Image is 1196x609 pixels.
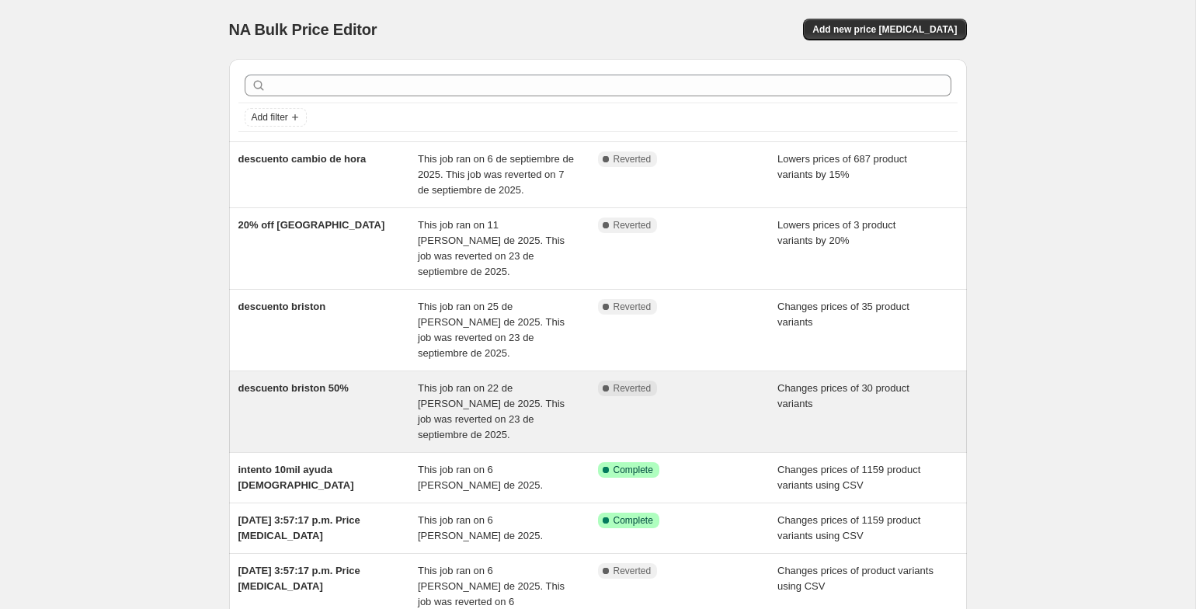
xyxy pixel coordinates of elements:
[238,382,349,394] span: descuento briston 50%
[418,514,543,541] span: This job ran on 6 [PERSON_NAME] de 2025.
[229,21,377,38] span: NA Bulk Price Editor
[777,565,934,592] span: Changes prices of product variants using CSV
[238,153,367,165] span: descuento cambio de hora
[418,153,574,196] span: This job ran on 6 de septiembre de 2025. This job was reverted on 7 de septiembre de 2025.
[238,514,360,541] span: [DATE] 3:57:17 p.m. Price [MEDICAL_DATA]
[238,301,326,312] span: descuento briston
[238,565,360,592] span: [DATE] 3:57:17 p.m. Price [MEDICAL_DATA]
[614,382,652,395] span: Reverted
[614,153,652,165] span: Reverted
[252,111,288,124] span: Add filter
[418,219,565,277] span: This job ran on 11 [PERSON_NAME] de 2025. This job was reverted on 23 de septiembre de 2025.
[614,565,652,577] span: Reverted
[777,464,920,491] span: Changes prices of 1159 product variants using CSV
[614,464,653,476] span: Complete
[238,464,354,491] span: intento 10mil ayuda [DEMOGRAPHIC_DATA]
[777,219,895,246] span: Lowers prices of 3 product variants by 20%
[238,219,385,231] span: 20% off [GEOGRAPHIC_DATA]
[418,464,543,491] span: This job ran on 6 [PERSON_NAME] de 2025.
[614,514,653,527] span: Complete
[418,382,565,440] span: This job ran on 22 de [PERSON_NAME] de 2025. This job was reverted on 23 de septiembre de 2025.
[777,301,909,328] span: Changes prices of 35 product variants
[777,153,907,180] span: Lowers prices of 687 product variants by 15%
[418,301,565,359] span: This job ran on 25 de [PERSON_NAME] de 2025. This job was reverted on 23 de septiembre de 2025.
[614,301,652,313] span: Reverted
[803,19,966,40] button: Add new price [MEDICAL_DATA]
[777,514,920,541] span: Changes prices of 1159 product variants using CSV
[245,108,307,127] button: Add filter
[812,23,957,36] span: Add new price [MEDICAL_DATA]
[614,219,652,231] span: Reverted
[777,382,909,409] span: Changes prices of 30 product variants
